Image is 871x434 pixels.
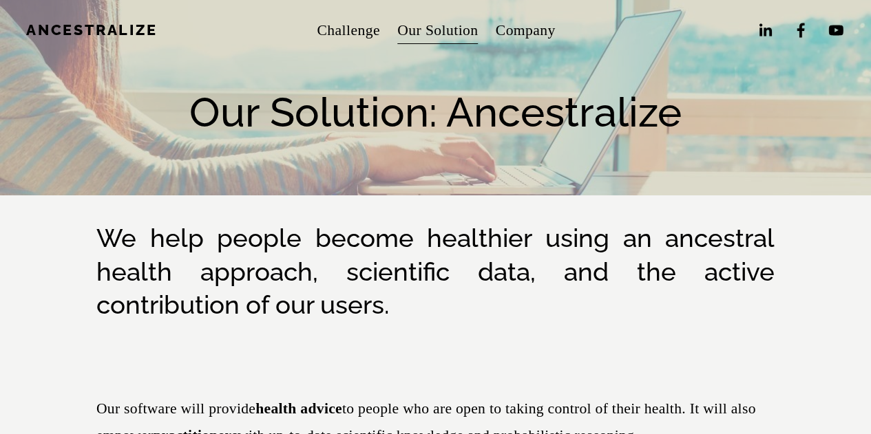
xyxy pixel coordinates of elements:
[792,21,810,39] a: Facebook
[496,16,556,45] a: folder dropdown
[827,21,845,39] a: YouTube
[317,16,379,45] a: Challenge
[756,21,774,39] a: LinkedIn
[255,400,342,417] strong: health advice
[26,87,845,138] h1: Our Solution: Ancestralize
[496,17,556,44] span: Company
[397,16,478,45] a: Our Solution
[96,221,775,321] h2: We help people become healthier using an ancestral health approach, scientific data, and the acti...
[26,21,158,39] a: Ancestralize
